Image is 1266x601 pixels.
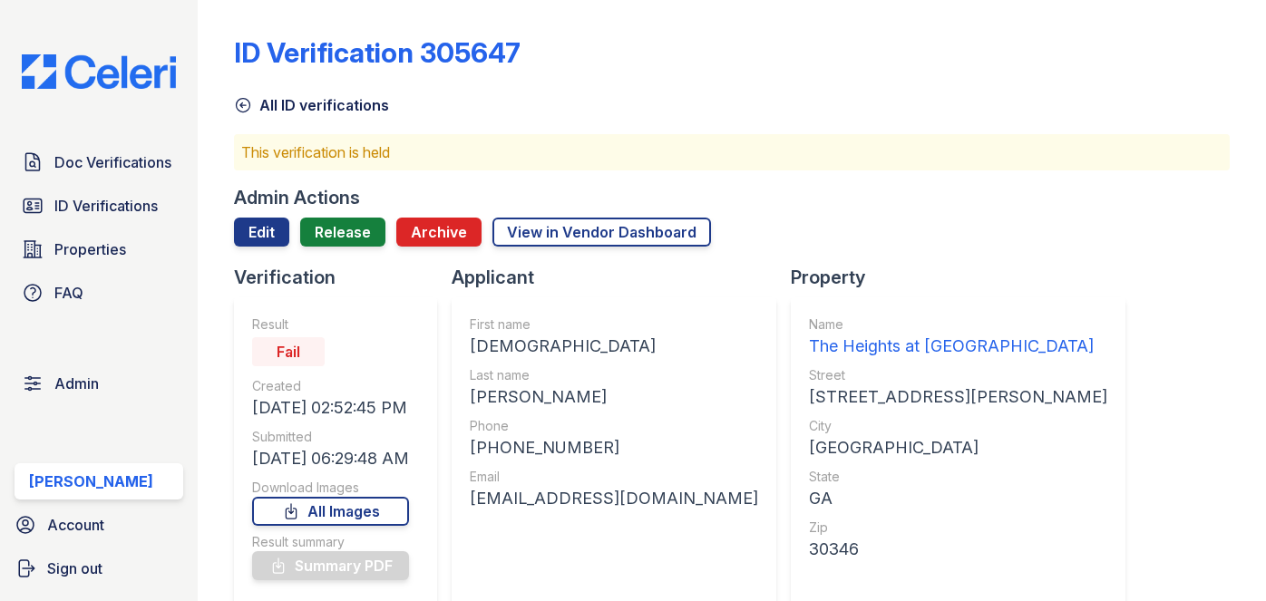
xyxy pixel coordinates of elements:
div: [DEMOGRAPHIC_DATA] [470,334,758,359]
div: Phone [470,417,758,435]
div: [STREET_ADDRESS][PERSON_NAME] [809,384,1107,410]
a: View in Vendor Dashboard [492,218,711,247]
div: Admin Actions [234,185,360,210]
a: Sign out [7,550,190,586]
div: [GEOGRAPHIC_DATA] [809,435,1107,460]
div: The Heights at [GEOGRAPHIC_DATA] [809,334,1107,359]
div: Created [252,377,409,395]
span: Doc Verifications [54,151,171,173]
div: Applicant [452,265,791,290]
div: Street [809,366,1107,384]
a: All Images [252,497,409,526]
div: Property [791,265,1140,290]
div: Zip [809,519,1107,537]
a: Release [300,218,385,247]
div: Result summary [252,533,409,551]
div: [DATE] 06:29:48 AM [252,446,409,471]
button: Archive [396,218,482,247]
div: Email [470,468,758,486]
div: ID Verification 305647 [234,36,521,69]
span: ID Verifications [54,195,158,217]
a: Account [7,507,190,543]
div: Last name [470,366,758,384]
a: Admin [15,365,183,402]
a: Doc Verifications [15,144,183,180]
span: Sign out [47,557,102,579]
a: Name The Heights at [GEOGRAPHIC_DATA] [809,315,1107,359]
div: Verification [234,265,452,290]
span: Admin [54,373,99,394]
div: Fail [252,337,325,366]
div: [PERSON_NAME] [470,384,758,410]
a: Properties [15,231,183,267]
div: Download Images [252,479,409,497]
img: CE_Logo_Blue-a8612792a0a2168367f1c8372b55b34899dd931a85d93a1a3d3e32e68fde9ad4.png [7,54,190,89]
div: GA [809,486,1107,511]
div: [EMAIL_ADDRESS][DOMAIN_NAME] [470,486,758,511]
div: Result [252,315,409,334]
a: FAQ [15,275,183,311]
div: City [809,417,1107,435]
div: First name [470,315,758,334]
span: FAQ [54,282,83,304]
div: [PHONE_NUMBER] [470,435,758,460]
div: 30346 [809,537,1107,562]
div: [PERSON_NAME] [29,470,153,492]
span: Account [47,514,104,536]
a: ID Verifications [15,188,183,224]
a: All ID verifications [234,94,389,116]
div: Name [809,315,1107,334]
p: This verification is held [241,141,1222,163]
span: Properties [54,238,126,260]
div: [DATE] 02:52:45 PM [252,395,409,421]
a: Edit [234,218,289,247]
div: Submitted [252,428,409,446]
div: State [809,468,1107,486]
